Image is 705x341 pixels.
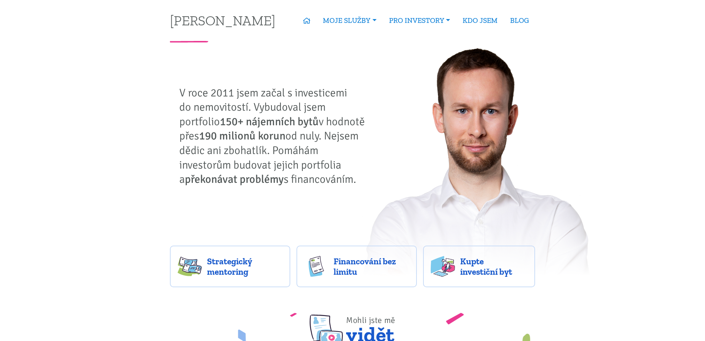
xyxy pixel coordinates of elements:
strong: 190 milionů korun [199,129,285,143]
a: PRO INVESTORY [383,12,456,28]
span: Mohli jste mě [346,315,395,325]
span: Kupte investiční byt [460,256,527,277]
img: strategy [178,256,202,277]
img: flats [431,256,455,277]
a: [PERSON_NAME] [170,14,275,27]
strong: 150+ nájemních bytů [220,115,319,128]
strong: překonávat problémy [185,172,284,186]
span: Strategický mentoring [207,256,283,277]
a: Financování bez limitu [296,246,417,287]
a: MOJE SLUŽBY [317,12,382,28]
img: finance [304,256,328,277]
p: V roce 2011 jsem začal s investicemi do nemovitostí. Vybudoval jsem portfolio v hodnotě přes od n... [179,86,370,187]
span: Financování bez limitu [334,256,409,277]
a: BLOG [504,12,535,28]
a: Kupte investiční byt [423,246,535,287]
a: Strategický mentoring [170,246,290,287]
a: KDO JSEM [456,12,504,28]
